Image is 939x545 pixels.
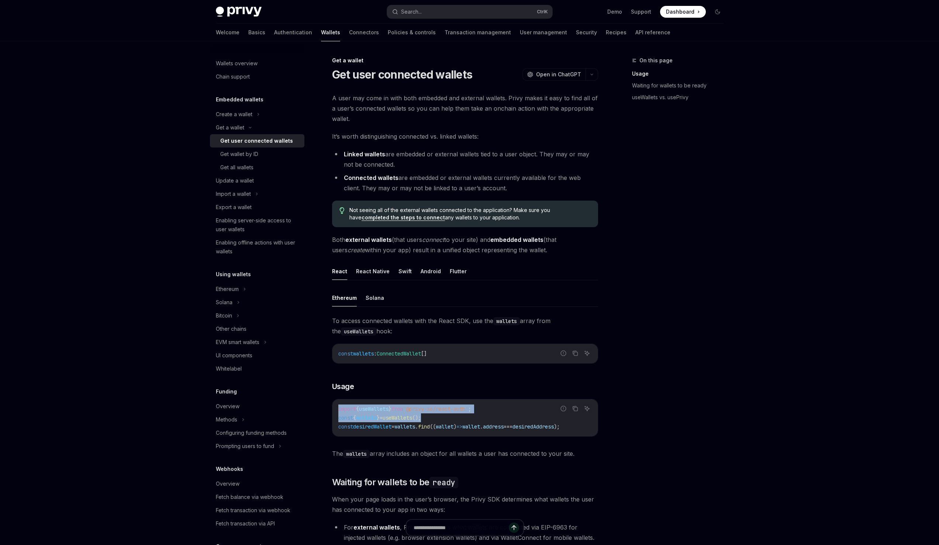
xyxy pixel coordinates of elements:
[349,206,590,221] span: Not seeing all of the external wallets connected to the application? Make sure you have any walle...
[332,263,347,280] button: React
[216,311,232,320] div: Bitcoin
[216,238,300,256] div: Enabling offline actions with user wallets
[216,506,290,515] div: Fetch transaction via webhook
[348,246,365,254] em: create
[374,350,377,357] span: :
[582,404,592,413] button: Ask AI
[456,423,462,430] span: =>
[383,414,412,421] span: useWallets
[570,348,580,358] button: Copy the contents from the code block
[248,24,265,41] a: Basics
[332,448,598,459] span: The array includes an object for all wallets a user has connected to your site.
[388,24,436,41] a: Policies & controls
[576,24,597,41] a: Security
[429,477,458,488] code: ready
[377,414,380,421] span: }
[387,5,552,18] button: Search...CtrlK
[490,236,543,243] strong: embedded wallets
[343,450,370,458] code: wallets
[666,8,694,15] span: Dashboard
[216,364,242,373] div: Whitelabel
[436,423,453,430] span: wallet
[421,263,441,280] button: Android
[210,161,304,174] a: Get all wallets
[512,423,554,430] span: desiredAddress
[421,350,427,357] span: []
[210,147,304,161] a: Get wallet by ID
[353,414,356,421] span: {
[353,423,391,430] span: desiredWallet
[332,476,458,488] span: Waiting for wallets to be
[639,56,673,65] span: On this page
[332,316,598,336] span: To access connected wallets with the React SDK, use the array from the hook:
[338,350,353,357] span: const
[536,71,581,78] span: Open in ChatGPT
[356,406,359,412] span: {
[509,523,519,533] button: Send message
[389,406,391,412] span: }
[377,350,421,357] span: ConnectedWallet
[210,349,304,362] a: UI components
[344,150,385,158] strong: Linked wallets
[210,174,304,187] a: Update a wallet
[216,465,243,473] h5: Webhooks
[210,70,304,83] a: Chain support
[332,235,598,255] span: Both (that users to your site) and (that users within your app) result in a unified object repres...
[332,57,598,64] div: Get a wallet
[210,426,304,440] a: Configuring funding methods
[321,24,340,41] a: Wallets
[210,504,304,517] a: Fetch transaction via webhook
[660,6,706,18] a: Dashboard
[220,150,258,159] div: Get wallet by ID
[504,423,512,430] span: ===
[216,190,251,198] div: Import a wallet
[210,362,304,375] a: Whitelabel
[332,173,598,193] li: are embedded or external wallets currently available for the web client. They may or may not be l...
[216,95,263,104] h5: Embedded wallets
[362,214,445,221] a: completed the steps to connect
[216,285,239,294] div: Ethereum
[220,163,253,172] div: Get all wallets
[554,423,560,430] span: );
[559,348,568,358] button: Report incorrect code
[332,381,354,392] span: Usage
[210,477,304,490] a: Overview
[332,93,598,124] span: A user may come in with both embedded and external wallets. Privy makes it easy to find all of a ...
[332,131,598,142] span: It’s worth distinguishing connected vs. linked wallets:
[356,263,390,280] button: React Native
[635,24,670,41] a: API reference
[338,423,353,430] span: const
[345,236,392,243] strong: external wallets
[453,423,456,430] span: )
[210,517,304,530] a: Fetch transaction via API
[493,317,520,325] code: wallets
[712,6,724,18] button: Toggle dark mode
[359,406,389,412] span: useWallets
[210,134,304,147] a: Get user connected wallets
[480,423,483,430] span: .
[483,423,504,430] span: address
[210,236,304,258] a: Enabling offline actions with user wallets
[216,298,232,307] div: Solana
[216,442,274,451] div: Prompting users to fund
[216,519,275,528] div: Fetch transaction via API
[216,493,283,501] div: Fetch balance via webhook
[216,324,246,333] div: Other chains
[520,24,567,41] a: User management
[216,428,287,437] div: Configuring funding methods
[216,110,252,119] div: Create a wallet
[210,57,304,70] a: Wallets overview
[582,348,592,358] button: Ask AI
[415,423,418,430] span: .
[338,406,356,412] span: import
[366,289,384,306] button: Solana
[353,350,374,357] span: wallets
[216,72,250,81] div: Chain support
[606,24,626,41] a: Recipes
[356,414,377,421] span: wallets
[391,406,403,412] span: from
[401,7,422,16] div: Search...
[216,270,251,279] h5: Using wallets
[210,490,304,504] a: Fetch balance via webhook
[216,59,258,68] div: Wallets overview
